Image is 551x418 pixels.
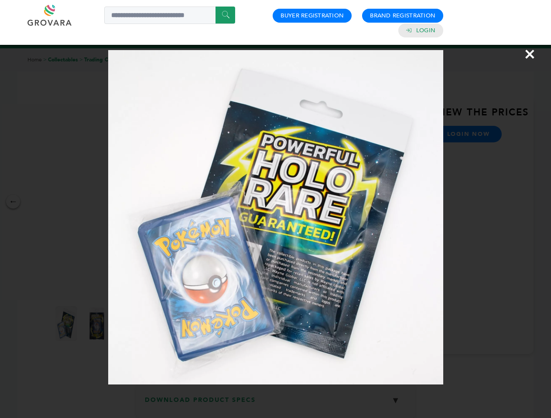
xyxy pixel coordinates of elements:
[281,12,344,20] a: Buyer Registration
[108,50,443,384] img: Image Preview
[104,7,235,24] input: Search a product or brand...
[370,12,435,20] a: Brand Registration
[416,27,435,34] a: Login
[524,42,536,66] span: ×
